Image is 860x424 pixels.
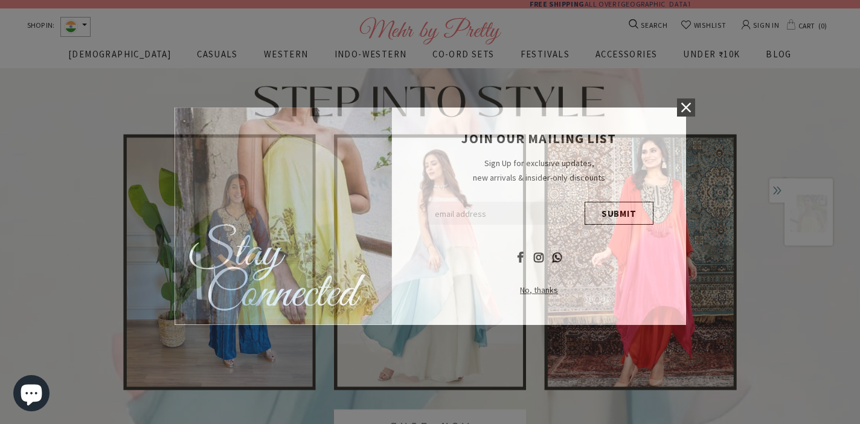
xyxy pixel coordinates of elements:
[425,202,579,225] input: Email Address
[10,375,53,414] inbox-online-store-chat: Shopify online store chat
[473,158,605,183] span: Sign Up for exclusive updates, new arrivals & insider-only discounts
[677,98,695,117] a: Close
[585,202,653,225] input: Submit
[520,284,558,295] span: No, thanks
[461,130,616,147] span: JOIN OUR MAILING LIST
